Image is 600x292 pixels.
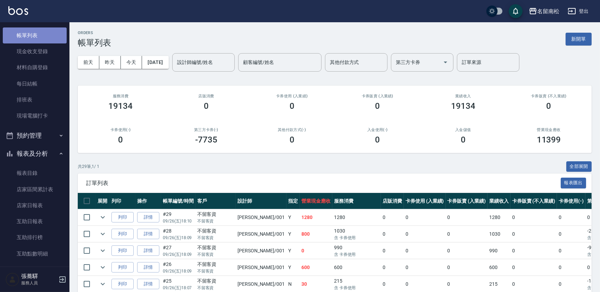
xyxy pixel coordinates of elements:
button: 名留南松 [526,4,562,18]
a: 營業統計分析表 [3,262,67,278]
button: 預約管理 [3,127,67,145]
h3: 服務消費 [86,94,155,98]
td: [PERSON_NAME] /001 [236,259,286,276]
td: 0 [381,259,404,276]
th: 設計師 [236,193,286,209]
a: 材料自購登錄 [3,59,67,75]
button: 全部展開 [566,161,592,172]
a: 店家日報表 [3,197,67,213]
a: 詳情 [137,212,159,223]
span: 訂單列表 [86,180,561,187]
th: 指定 [286,193,300,209]
td: 0 [557,259,585,276]
h3: 19134 [451,101,475,111]
button: expand row [98,262,108,273]
td: 0 [381,226,404,242]
h2: 卡券販賣 (入業績) [343,94,412,98]
td: Y [286,226,300,242]
td: 1280 [300,209,332,226]
td: [PERSON_NAME] /001 [236,243,286,259]
td: 600 [300,259,332,276]
a: 每日結帳 [3,76,67,92]
h3: 11399 [537,135,561,145]
h2: 店販消費 [172,94,241,98]
h2: 其他付款方式(-) [257,128,326,132]
td: 0 [510,243,557,259]
button: expand row [98,279,108,289]
td: 0 [557,243,585,259]
div: 不留客資 [197,277,234,285]
button: Open [440,57,451,68]
h3: 0 [547,101,551,111]
button: 列印 [111,245,134,256]
img: Person [6,273,19,286]
th: 店販消費 [381,193,404,209]
td: 0 [510,226,557,242]
button: 列印 [111,212,134,223]
button: 登出 [565,5,592,18]
a: 報表目錄 [3,165,67,181]
a: 帳單列表 [3,27,67,43]
button: 今天 [121,56,142,69]
td: 0 [446,209,488,226]
p: 含 卡券使用 [334,235,379,241]
td: 1030 [332,226,381,242]
div: 不留客資 [197,261,234,268]
td: 0 [446,259,488,276]
h3: 0 [461,135,466,145]
a: 互助日報表 [3,213,67,229]
p: 09/26 (五) 18:09 [163,251,194,258]
th: 帳單編號/時間 [161,193,195,209]
h2: ORDERS [78,31,111,35]
td: Y [286,209,300,226]
h5: 張蕎驛 [21,273,57,280]
td: Y [286,259,300,276]
p: 含 卡券使用 [334,285,379,291]
p: 不留客資 [197,218,234,224]
th: 卡券使用 (入業績) [404,193,446,209]
td: 990 [332,243,381,259]
td: [PERSON_NAME] /001 [236,226,286,242]
h2: 入金使用(-) [343,128,412,132]
button: 列印 [111,279,134,290]
button: expand row [98,212,108,222]
p: 不留客資 [197,285,234,291]
td: 1280 [487,209,510,226]
th: 卡券販賣 (不入業績) [510,193,557,209]
th: 服務消費 [332,193,381,209]
td: 600 [487,259,510,276]
td: #28 [161,226,195,242]
a: 詳情 [137,262,159,273]
th: 操作 [135,193,161,209]
a: 互助點數明細 [3,246,67,262]
div: 不留客資 [197,227,234,235]
a: 店家區間累計表 [3,181,67,197]
button: 列印 [111,229,134,240]
td: Y [286,243,300,259]
h3: -7735 [195,135,217,145]
button: 列印 [111,262,134,273]
td: #29 [161,209,195,226]
h2: 卡券使用(-) [86,128,155,132]
td: 0 [446,243,488,259]
h2: 卡券販賣 (不入業績) [514,94,583,98]
p: 含 卡券使用 [334,251,379,258]
h2: 業績收入 [429,94,498,98]
button: 報表及分析 [3,145,67,163]
p: 不留客資 [197,251,234,258]
td: 1030 [487,226,510,242]
h3: 0 [290,101,294,111]
button: 報表匯出 [561,178,586,188]
td: 0 [404,226,446,242]
td: 800 [300,226,332,242]
p: 服務人員 [21,280,57,286]
td: 0 [404,209,446,226]
td: 0 [404,259,446,276]
button: expand row [98,245,108,256]
img: Logo [8,6,28,15]
td: 0 [557,209,585,226]
td: #26 [161,259,195,276]
td: 0 [381,243,404,259]
h3: 0 [118,135,123,145]
div: 不留客資 [197,244,234,251]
